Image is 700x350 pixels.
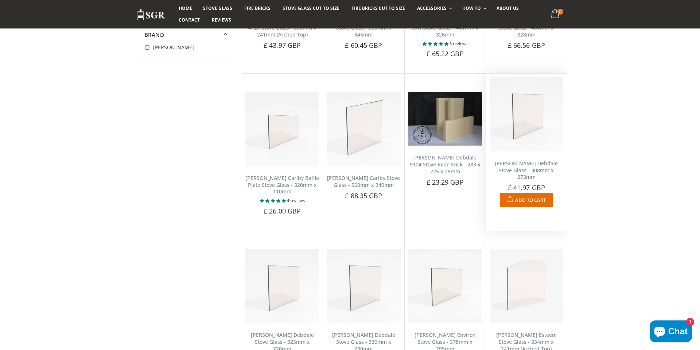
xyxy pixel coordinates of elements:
a: Fire Bricks [239,3,276,14]
span: £ 41.97 GBP [508,183,545,192]
img: Burley Debdale 9104 Stove Rear Brick [408,92,482,145]
img: Stove Glass Replacement [137,8,166,20]
span: Fire Bricks Cut To Size [351,5,405,11]
img: Burley Debdale stove glass [245,249,319,323]
a: How To [457,3,490,14]
a: About us [491,3,524,14]
a: Fire Bricks Cut To Size [346,3,411,14]
span: 0 [557,9,563,15]
img: Burley Esteem stove glass [490,249,563,323]
img: Burley Carlby Stove Glass [327,92,400,166]
span: Add to Cart [515,197,546,203]
inbox-online-store-chat: Shopify online store chat [647,320,694,344]
span: 5.00 stars [260,198,287,203]
img: Burley Carlby Baffle Plate Glass [245,92,319,166]
span: £ 43.97 GBP [264,41,301,50]
span: Reviews [212,17,231,23]
span: Stove Glass [203,5,232,11]
a: Accessories [412,3,456,14]
a: [PERSON_NAME] Debdale 9104 Stove Rear Brick - 283 x 225 x 25mm [410,154,481,175]
span: 3 reviews [450,41,467,46]
span: £ 23.29 GBP [427,178,464,186]
span: £ 88.35 GBP [345,191,382,200]
a: Stove Glass [198,3,238,14]
span: Accessories [417,5,447,11]
span: Contact [179,17,200,23]
span: [PERSON_NAME] [153,44,194,51]
a: 0 [548,7,563,22]
a: Stove Glass Cut To Size [277,3,345,14]
span: Fire Bricks [244,5,271,11]
span: Stove Glass Cut To Size [283,5,339,11]
img: Burley Environ Stove Glass [408,249,482,323]
span: 5.00 stars [423,41,450,46]
span: About us [497,5,519,11]
a: [PERSON_NAME] Carlby Baffle Plate Stove Glass - 320mm x 110mm [245,174,319,195]
a: [PERSON_NAME] Carlby Stove Glass - 560mm x 340mm [327,174,400,188]
img: Burley Debdale Stove Glass [327,249,400,323]
span: 4 reviews [287,198,305,203]
span: Brand [144,31,164,38]
span: Home [179,5,192,11]
a: Contact [173,14,205,26]
a: Reviews [206,14,237,26]
span: £ 26.00 GBP [264,207,301,215]
img: Burley Debdale Stove Glass [490,77,563,151]
span: £ 66.56 GBP [508,41,545,50]
button: Add to Cart [500,193,553,207]
a: [PERSON_NAME] Debdale Stove Glass - 308mm x 273mm [495,160,558,181]
span: £ 65.22 GBP [427,49,464,58]
span: How To [462,5,481,11]
span: £ 60.45 GBP [345,41,382,50]
a: Home [173,3,198,14]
